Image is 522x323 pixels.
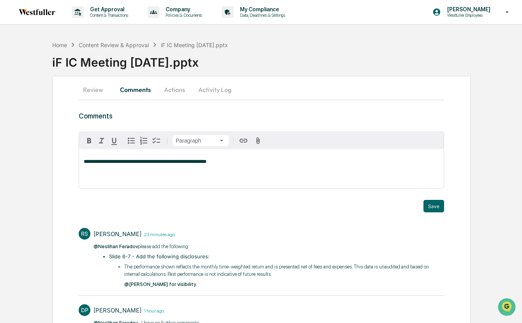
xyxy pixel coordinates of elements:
button: Review [79,80,114,99]
li: Slide 6-7 - Add the following disclosures: [109,253,444,288]
a: Powered byPylon [55,132,94,138]
iframe: Open customer support [497,297,518,318]
div: 🗄️ [56,99,63,105]
div: [PERSON_NAME] [93,230,141,238]
p: Westfuller Employees [441,12,494,18]
span: Preclearance [16,98,50,106]
img: 1746055101610-c473b297-6a78-478c-a979-82029cc54cd1 [8,60,22,74]
div: Home [52,42,67,48]
div: iF IC Meeting [DATE].pptx [52,49,522,69]
div: Start new chat [26,60,128,67]
p: My Compliance [234,6,289,12]
p: Content & Transactions [84,12,132,18]
div: [PERSON_NAME] [93,307,141,314]
span: Data Lookup [16,113,49,121]
button: Bold [83,134,95,147]
button: Activity Log [192,80,238,99]
div: iF IC Meeting [DATE].pptx [161,42,228,48]
p: Company [159,6,206,12]
div: RS [79,228,90,240]
time: Thursday, September 4, 2025 at 4:43:09 PM EDT [141,231,175,237]
div: Content Review & Approval [79,42,149,48]
div: DP [79,304,90,316]
p: Policies & Documents [159,12,206,18]
button: Actions [157,80,192,99]
p: How can we help? [8,16,142,29]
a: 🖐️Preclearance [5,95,53,109]
button: Start new chat [132,62,142,71]
button: Underline [108,134,120,147]
p: The performance shown reflects the monthly time-weighted return and is presented net of fees and ... [124,263,444,278]
div: 🔎 [8,114,14,120]
span: @Neslihan Feradov [93,244,138,249]
a: 🔎Data Lookup [5,110,52,124]
a: 🗄️Attestations [53,95,100,109]
button: Block type [173,135,229,146]
p: ​ please add the following: [93,243,444,251]
img: logo [19,9,56,15]
button: Comments [114,80,157,99]
div: 🖐️ [8,99,14,105]
button: Save [423,200,444,212]
button: Attach files [251,136,265,146]
time: Thursday, September 4, 2025 at 4:02:42 PM EDT [141,307,164,314]
div: secondary tabs example [79,80,444,99]
h3: Comments [79,112,444,120]
span: Pylon [78,132,94,138]
span: Attestations [64,98,97,106]
span: @[PERSON_NAME] for visibility. [124,281,197,287]
p: Get Approval [84,6,132,12]
p: Data, Deadlines & Settings [234,12,289,18]
div: We're available if you need us! [26,67,99,74]
p: [PERSON_NAME] [441,6,494,12]
button: Italic [95,134,108,147]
